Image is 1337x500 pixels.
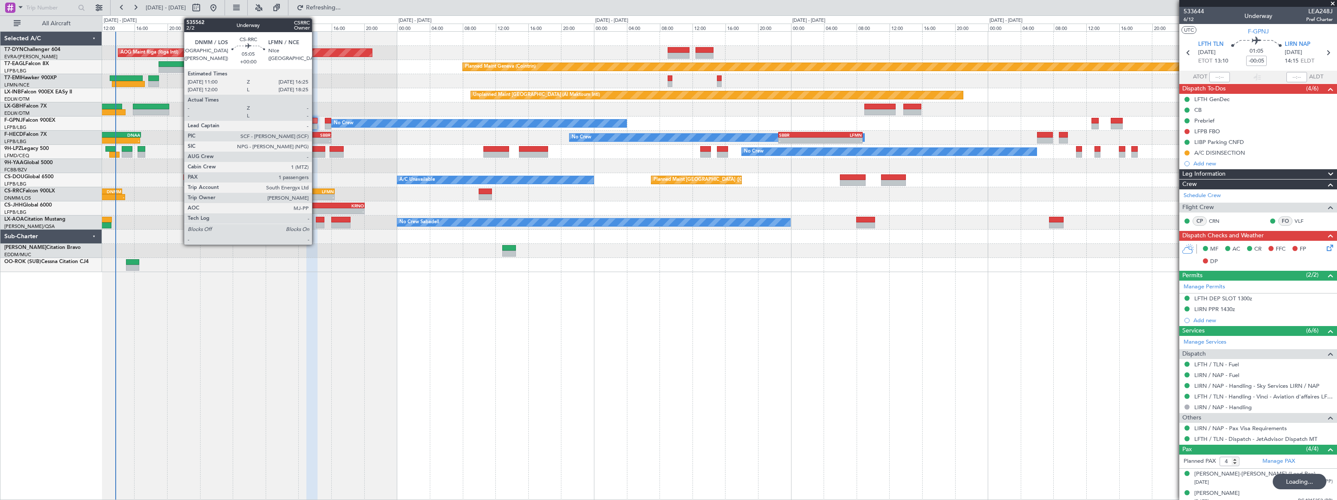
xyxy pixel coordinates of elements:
[168,24,201,31] div: 20:00
[306,5,342,11] span: Refreshing...
[102,24,135,31] div: 12:00
[725,24,758,31] div: 16:00
[4,251,31,258] a: EDDM/MUC
[4,259,89,264] a: OO-ROK (SUB)Cessna Citation CJ4
[1021,24,1054,31] div: 04:00
[4,124,27,131] a: LFPB/LBG
[135,24,168,31] div: 16:00
[332,24,365,31] div: 16:00
[334,117,354,130] div: No Crew
[4,245,81,250] a: [PERSON_NAME]Citation Bravo
[399,216,439,229] div: No Crew Sabadell
[1306,84,1319,93] span: (4/6)
[821,132,862,138] div: LFMN
[1182,169,1226,179] span: Leg Information
[1210,257,1218,266] span: DP
[1262,457,1295,466] a: Manage PAX
[4,167,27,173] a: FCBB/BZV
[1182,271,1202,281] span: Permits
[1194,361,1239,368] a: LFTH / TLN - Fuel
[1193,160,1333,167] div: Add new
[4,68,27,74] a: LFPB/LBG
[1184,338,1226,347] a: Manage Services
[4,75,21,81] span: T7-EMI
[1301,57,1314,66] span: ELDT
[298,138,330,143] div: -
[1193,216,1207,226] div: CP
[4,189,55,194] a: CS-RRCFalcon 900LX
[1194,117,1214,124] div: Prebrief
[4,174,24,180] span: CS-DOU
[1152,24,1185,31] div: 20:00
[824,24,857,31] div: 04:00
[1244,12,1272,21] div: Underway
[1250,47,1263,56] span: 01:05
[1273,474,1326,489] div: Loading...
[1194,393,1333,400] a: LFTH / TLN - Handling - Vinci - Aviation d'affaires LFTH / TLN*****MY HANDLING****
[430,24,463,31] div: 04:00
[1184,16,1204,23] span: 6/12
[4,217,66,222] a: LX-AOACitation Mustang
[1198,48,1216,57] span: [DATE]
[4,203,52,208] a: CS-JHHGlobal 6000
[1285,57,1298,66] span: 14:15
[22,21,90,27] span: All Aircraft
[1184,7,1204,16] span: 533644
[1182,231,1264,241] span: Dispatch Checks and Weather
[779,132,820,138] div: SBBR
[4,132,47,137] a: F-HECDFalcon 7X
[758,24,791,31] div: 20:00
[1194,128,1220,135] div: LFPB FBO
[955,24,988,31] div: 20:00
[1285,48,1302,57] span: [DATE]
[266,132,298,138] div: DNAA
[1193,73,1207,81] span: ATOT
[779,138,820,143] div: -
[4,75,57,81] a: T7-EMIHawker 900XP
[1184,283,1225,291] a: Manage Permits
[572,131,591,144] div: No Crew
[291,195,312,200] div: -
[1194,470,1316,479] div: [PERSON_NAME]-[PERSON_NAME] (Lead Pax)
[146,4,186,12] span: [DATE] - [DATE]
[1278,216,1292,226] div: FO
[4,174,54,180] a: CS-DOUGlobal 6500
[293,1,344,15] button: Refreshing...
[792,17,825,24] div: [DATE] - [DATE]
[594,24,627,31] div: 00:00
[4,47,24,52] span: T7-DYN
[1194,479,1209,485] span: [DATE]
[654,174,788,186] div: Planned Maint [GEOGRAPHIC_DATA] ([GEOGRAPHIC_DATA])
[266,24,299,31] div: 08:00
[4,118,55,123] a: F-GPNJFalcon 900EX
[465,60,536,73] div: Planned Maint Geneva (Cointrin)
[1210,245,1218,254] span: MF
[4,181,27,187] a: LFPB/LBG
[744,145,764,158] div: No Crew
[9,17,93,30] button: All Aircraft
[312,195,334,200] div: -
[120,46,178,59] div: AOG Maint Riga (Riga Intl)
[103,195,125,200] div: -
[1194,489,1240,498] div: [PERSON_NAME]
[275,203,319,208] div: EGGW
[4,118,23,123] span: F-GPNJ
[1309,73,1323,81] span: ALDT
[1182,84,1226,94] span: Dispatch To-Dos
[4,96,30,102] a: EDLW/DTM
[988,24,1021,31] div: 00:00
[266,138,298,143] div: -
[112,138,139,143] div: -
[1194,106,1202,114] div: CB
[275,209,319,214] div: -
[1306,16,1333,23] span: Pref Charter
[200,24,233,31] div: 00:00
[1194,149,1245,156] div: A/C DISINSECTION
[1306,444,1319,453] span: (4/4)
[1194,96,1229,103] div: LFTH GenDec
[399,17,432,24] div: [DATE] - [DATE]
[4,90,21,95] span: LX-INB
[225,180,265,186] div: -
[1182,445,1192,455] span: Pax
[989,17,1022,24] div: [DATE] - [DATE]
